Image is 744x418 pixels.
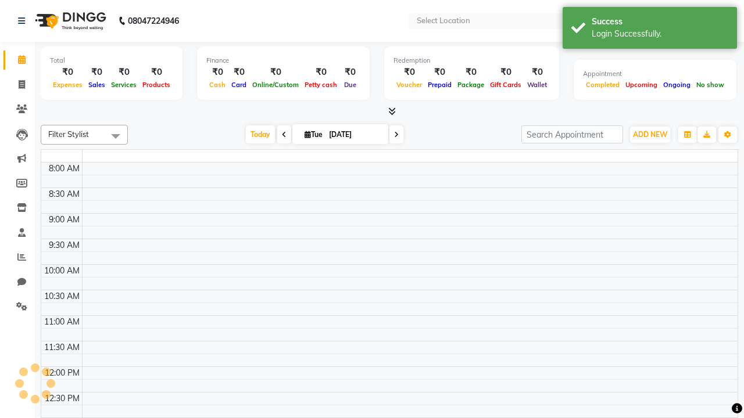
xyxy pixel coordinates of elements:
[341,81,359,89] span: Due
[46,239,82,251] div: 9:30 AM
[42,265,82,277] div: 10:00 AM
[524,81,550,89] span: Wallet
[417,15,470,27] div: Select Location
[246,125,275,143] span: Today
[42,392,82,405] div: 12:30 PM
[249,81,302,89] span: Online/Custom
[30,5,109,37] img: logo
[521,125,623,143] input: Search Appointment
[206,66,228,79] div: ₹0
[108,81,139,89] span: Services
[42,316,82,328] div: 11:00 AM
[592,16,728,28] div: Success
[425,81,455,89] span: Prepaid
[302,66,340,79] div: ₹0
[455,81,487,89] span: Package
[524,66,550,79] div: ₹0
[42,341,82,354] div: 11:30 AM
[206,81,228,89] span: Cash
[623,81,660,89] span: Upcoming
[139,66,173,79] div: ₹0
[46,214,82,226] div: 9:00 AM
[394,56,550,66] div: Redemption
[228,66,249,79] div: ₹0
[85,81,108,89] span: Sales
[206,56,360,66] div: Finance
[394,81,425,89] span: Voucher
[85,66,108,79] div: ₹0
[42,367,82,379] div: 12:00 PM
[50,81,85,89] span: Expenses
[42,290,82,302] div: 10:30 AM
[228,81,249,89] span: Card
[340,66,360,79] div: ₹0
[633,130,667,139] span: ADD NEW
[660,81,693,89] span: Ongoing
[583,69,727,79] div: Appointment
[46,163,82,175] div: 8:00 AM
[249,66,302,79] div: ₹0
[425,66,455,79] div: ₹0
[302,130,325,139] span: Tue
[455,66,487,79] div: ₹0
[50,56,173,66] div: Total
[630,127,670,143] button: ADD NEW
[128,5,179,37] b: 08047224946
[46,188,82,200] div: 8:30 AM
[50,66,85,79] div: ₹0
[487,66,524,79] div: ₹0
[48,129,89,139] span: Filter Stylist
[302,81,340,89] span: Petty cash
[487,81,524,89] span: Gift Cards
[583,81,623,89] span: Completed
[139,81,173,89] span: Products
[592,28,728,40] div: Login Successfully.
[394,66,425,79] div: ₹0
[108,66,139,79] div: ₹0
[693,81,727,89] span: No show
[325,126,384,143] input: 2025-09-02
